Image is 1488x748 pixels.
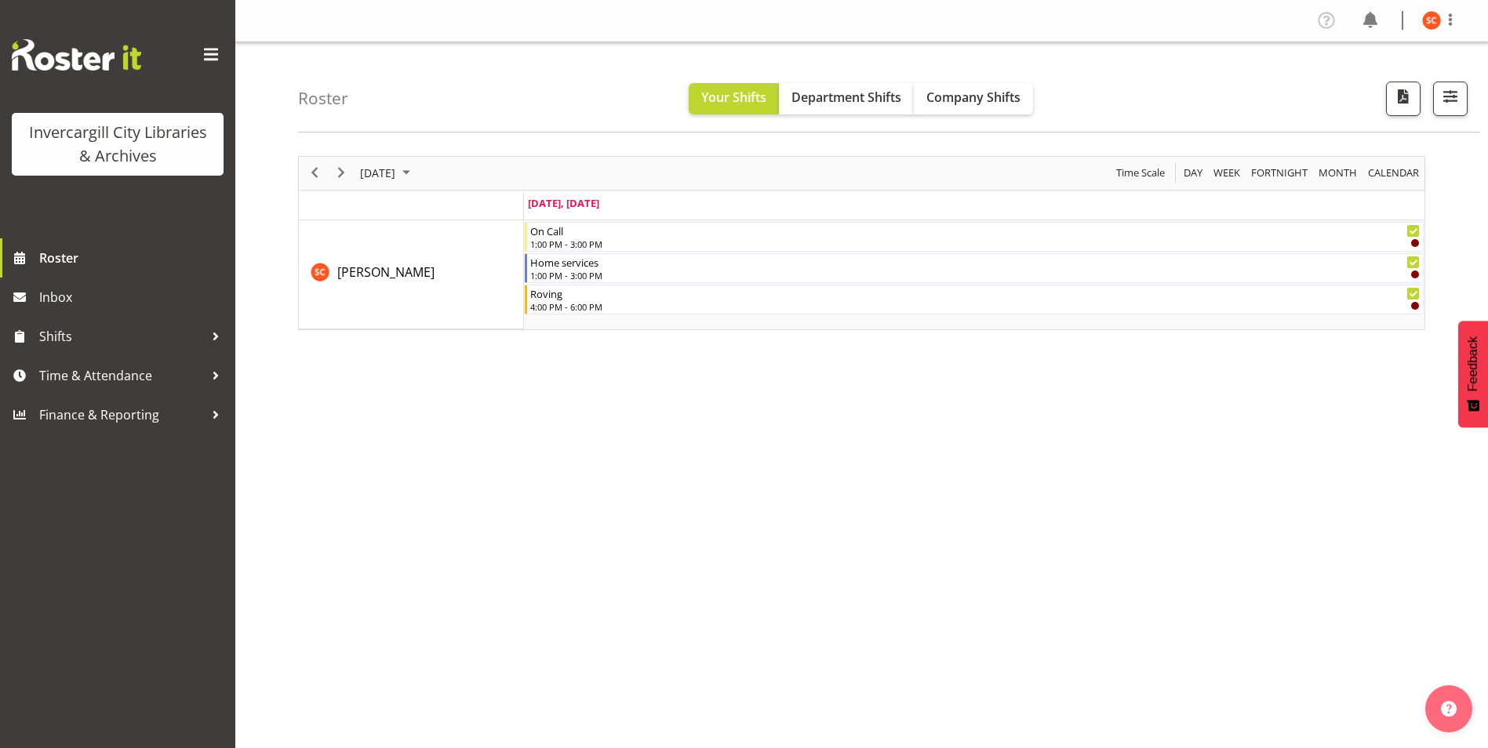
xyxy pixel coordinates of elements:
span: Company Shifts [926,89,1020,106]
button: Timeline Week [1211,163,1243,183]
img: serena-casey11690.jpg [1422,11,1441,30]
span: Month [1317,163,1359,183]
span: Shifts [39,325,204,348]
span: Week [1212,163,1242,183]
div: Timeline Day of October 3, 2025 [298,156,1425,330]
div: next period [328,157,355,190]
div: Serena Casey"s event - Home services Begin From Friday, October 3, 2025 at 1:00:00 PM GMT+13:00 E... [525,253,1424,283]
div: 1:00 PM - 3:00 PM [530,269,1420,281]
button: Timeline Day [1181,163,1206,183]
div: October 3, 2025 [355,157,420,190]
button: Next [331,163,352,183]
img: help-xxl-2.png [1441,701,1457,717]
span: Your Shifts [701,89,766,106]
span: Roster [39,246,227,270]
h4: Roster [298,89,348,107]
button: Fortnight [1249,163,1311,183]
button: Download a PDF of the roster for the current day [1386,82,1421,116]
div: On Call [530,223,1420,238]
button: Department Shifts [779,83,914,114]
span: Inbox [39,285,227,309]
table: Timeline Day of October 3, 2025 [524,220,1424,329]
td: Serena Casey resource [299,220,524,329]
button: Month [1366,163,1422,183]
button: Company Shifts [914,83,1033,114]
div: Serena Casey"s event - Roving Begin From Friday, October 3, 2025 at 4:00:00 PM GMT+13:00 Ends At ... [525,285,1424,314]
button: Previous [304,163,326,183]
button: October 2025 [358,163,417,183]
img: Rosterit website logo [12,39,141,71]
a: [PERSON_NAME] [337,263,435,281]
button: Timeline Month [1316,163,1360,183]
span: Department Shifts [791,89,901,106]
button: Feedback - Show survey [1458,321,1488,427]
div: 4:00 PM - 6:00 PM [530,300,1420,313]
button: Your Shifts [689,83,779,114]
div: Serena Casey"s event - On Call Begin From Friday, October 3, 2025 at 1:00:00 PM GMT+13:00 Ends At... [525,222,1424,252]
div: Roving [530,285,1420,301]
span: Finance & Reporting [39,403,204,427]
span: Feedback [1466,336,1480,391]
div: Home services [530,254,1420,270]
span: [PERSON_NAME] [337,263,435,281]
div: Invercargill City Libraries & Archives [27,121,208,168]
div: previous period [301,157,328,190]
span: Time Scale [1115,163,1166,183]
span: calendar [1366,163,1421,183]
button: Filter Shifts [1433,82,1468,116]
div: 1:00 PM - 3:00 PM [530,238,1420,250]
span: Fortnight [1250,163,1309,183]
span: [DATE], [DATE] [528,196,599,210]
button: Time Scale [1114,163,1168,183]
span: Time & Attendance [39,364,204,387]
span: [DATE] [358,163,397,183]
span: Day [1182,163,1204,183]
